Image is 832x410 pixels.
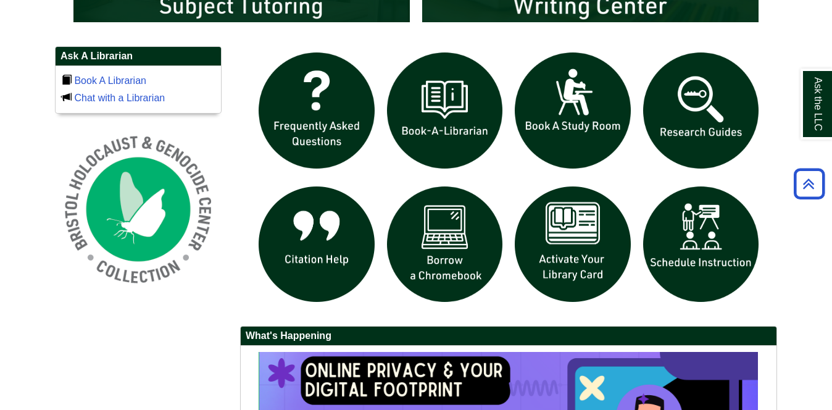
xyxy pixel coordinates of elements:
a: Back to Top [789,175,829,192]
img: book a study room icon links to book a study room web page [509,46,637,175]
img: citation help icon links to citation help guide page [252,180,381,309]
a: Book A Librarian [74,75,146,86]
h2: Ask A Librarian [56,47,221,66]
div: slideshow [252,46,765,314]
img: Borrow a chromebook icon links to the borrow a chromebook web page [381,180,509,309]
h2: What's Happening [241,327,776,346]
img: Book a Librarian icon links to book a librarian web page [381,46,509,175]
img: For faculty. Schedule Library Instruction icon links to form. [637,180,765,309]
img: Research Guides icon links to research guides web page [637,46,765,175]
img: Holocaust and Genocide Collection [55,126,222,293]
img: activate Library Card icon links to form to activate student ID into library card [509,180,637,309]
a: Chat with a Librarian [74,93,165,103]
img: frequently asked questions [252,46,381,175]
